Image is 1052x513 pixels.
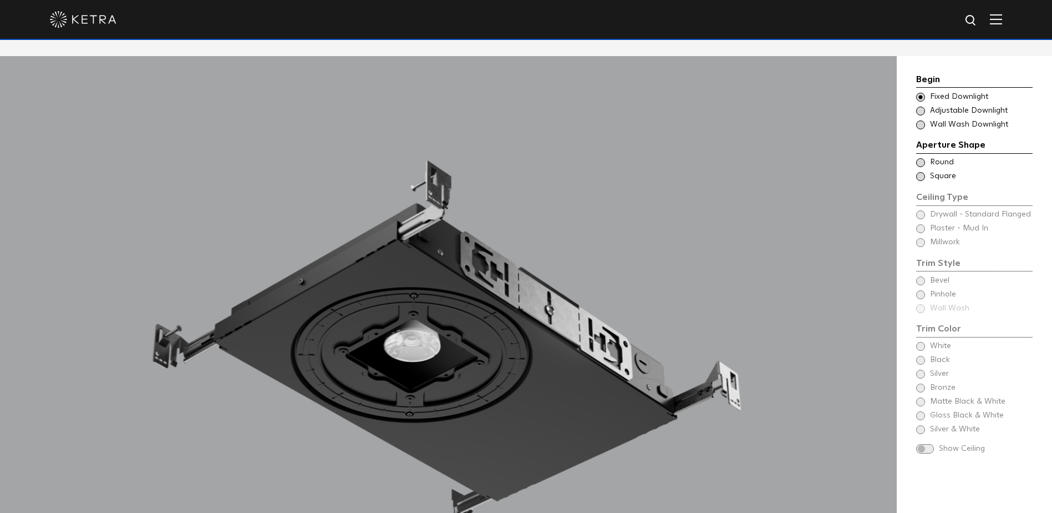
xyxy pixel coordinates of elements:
[930,171,1031,182] span: Square
[990,14,1002,24] img: Hamburger%20Nav.svg
[916,138,1033,154] div: Aperture Shape
[916,73,1033,88] div: Begin
[50,11,116,28] img: ketra-logo-2019-white
[930,105,1031,117] span: Adjustable Downlight
[930,157,1031,168] span: Round
[964,14,978,28] img: search icon
[939,444,1033,455] span: Show Ceiling
[930,119,1031,130] span: Wall Wash Downlight
[930,92,1031,103] span: Fixed Downlight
